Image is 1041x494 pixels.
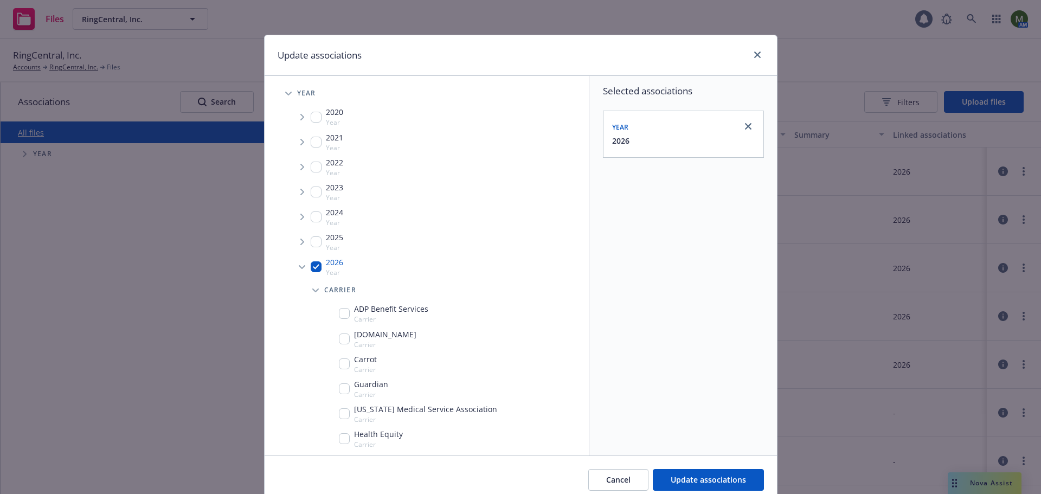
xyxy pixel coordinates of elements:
[326,143,343,152] span: Year
[588,469,648,491] button: Cancel
[354,453,536,465] span: [PERSON_NAME] Permanente Insurance Company
[612,135,629,146] button: 2026
[326,118,343,127] span: Year
[653,469,764,491] button: Update associations
[354,378,388,390] span: Guardian
[606,474,631,485] span: Cancel
[354,428,403,440] span: Health Equity
[326,182,343,193] span: 2023
[354,365,377,374] span: Carrier
[326,106,343,118] span: 2020
[278,48,362,62] h1: Update associations
[326,193,343,202] span: Year
[326,157,343,168] span: 2022
[354,340,416,349] span: Carrier
[326,132,343,143] span: 2021
[354,354,377,365] span: Carrot
[326,232,343,243] span: 2025
[354,315,428,324] span: Carrier
[354,440,403,449] span: Carrier
[742,120,755,133] a: close
[326,243,343,252] span: Year
[297,90,316,97] span: Year
[671,474,746,485] span: Update associations
[354,390,388,399] span: Carrier
[324,287,356,293] span: Carrier
[354,403,497,415] span: [US_STATE] Medical Service Association
[326,256,343,268] span: 2026
[603,85,764,98] span: Selected associations
[326,207,343,218] span: 2024
[326,268,343,277] span: Year
[354,329,416,340] span: [DOMAIN_NAME]
[354,415,497,424] span: Carrier
[326,168,343,177] span: Year
[354,303,428,315] span: ADP Benefit Services
[612,123,629,132] span: Year
[326,218,343,227] span: Year
[751,48,764,61] a: close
